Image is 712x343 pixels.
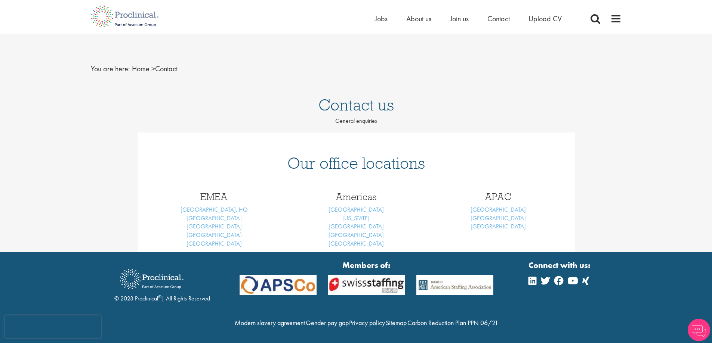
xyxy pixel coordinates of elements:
h3: Americas [291,192,422,202]
h3: EMEA [149,192,280,202]
a: Sitemap [386,318,407,327]
a: [GEOGRAPHIC_DATA] [329,231,384,239]
a: [GEOGRAPHIC_DATA] [329,206,384,213]
a: Gender pay gap [306,318,349,327]
span: Contact [132,64,178,74]
a: [GEOGRAPHIC_DATA] [187,240,242,247]
strong: Connect with us: [528,259,592,271]
h1: Our office locations [149,155,564,171]
a: [US_STATE] [342,214,370,222]
a: Privacy policy [349,318,385,327]
img: Chatbot [688,319,710,341]
img: Proclinical Recruitment [114,264,189,294]
a: [GEOGRAPHIC_DATA] [187,231,242,239]
h3: APAC [433,192,564,202]
img: APSCo [322,275,411,295]
img: APSCo [234,275,323,295]
a: Carbon Reduction Plan PPN 06/21 [407,318,498,327]
a: [GEOGRAPHIC_DATA] [471,214,526,222]
span: You are here: [91,64,130,74]
a: [GEOGRAPHIC_DATA] [187,214,242,222]
a: [GEOGRAPHIC_DATA] [471,222,526,230]
a: [GEOGRAPHIC_DATA], HQ [181,206,248,213]
a: About us [406,14,431,24]
iframe: reCAPTCHA [5,315,101,338]
img: APSCo [411,275,499,295]
a: Contact [487,14,510,24]
a: Jobs [375,14,388,24]
strong: Members of: [240,259,494,271]
a: breadcrumb link to Home [132,64,150,74]
a: [GEOGRAPHIC_DATA] [471,206,526,213]
div: © 2023 Proclinical | All Rights Reserved [114,263,210,303]
a: Upload CV [528,14,562,24]
a: [GEOGRAPHIC_DATA] [329,222,384,230]
sup: ® [158,294,161,300]
a: [GEOGRAPHIC_DATA] [187,222,242,230]
a: [GEOGRAPHIC_DATA] [329,240,384,247]
a: Join us [450,14,469,24]
span: > [151,64,155,74]
a: Modern slavery agreement [235,318,305,327]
